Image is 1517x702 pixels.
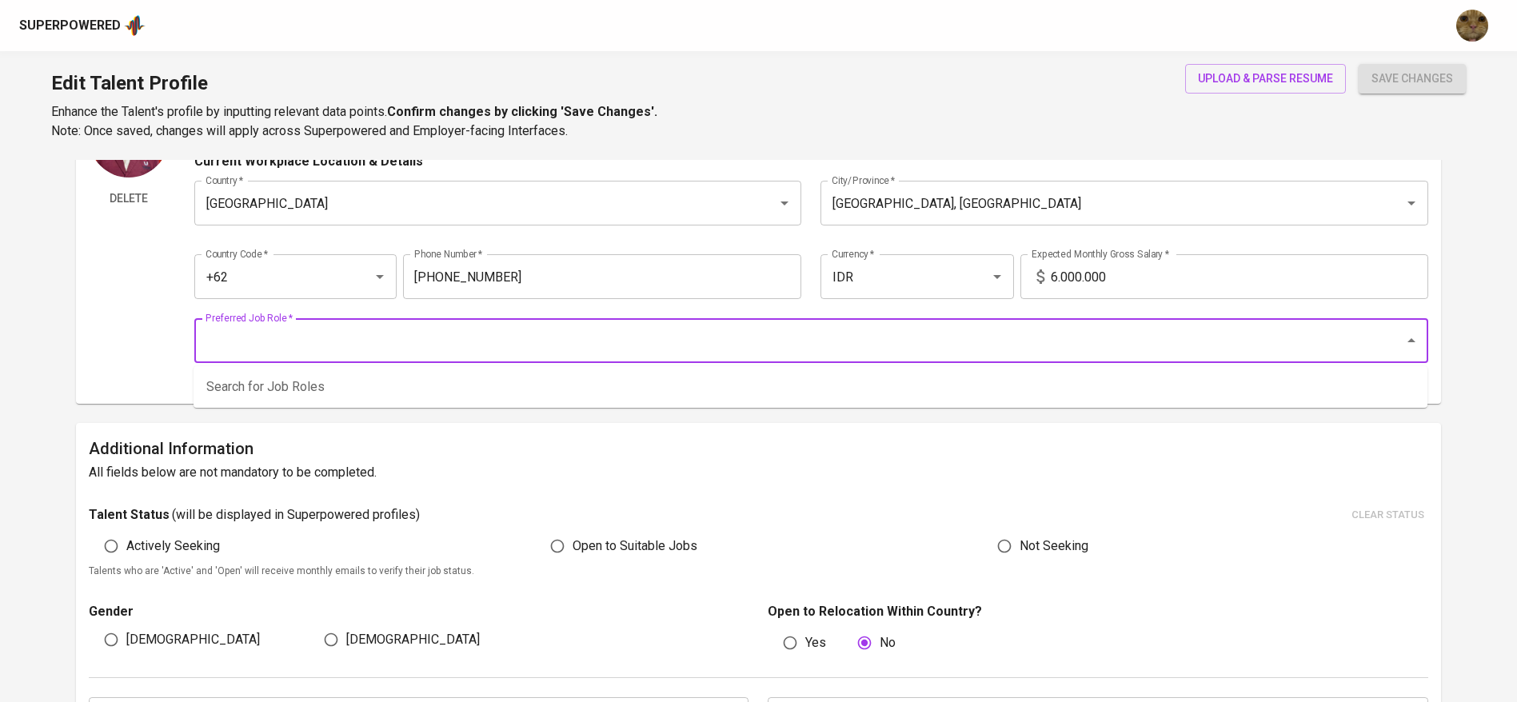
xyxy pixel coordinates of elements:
[573,536,697,556] span: Open to Suitable Jobs
[1198,69,1333,89] span: upload & parse resume
[369,265,391,288] button: Open
[19,17,121,35] div: Superpowered
[89,564,1428,580] p: Talents who are 'Active' and 'Open' will receive monthly emails to verify their job status.
[986,265,1008,288] button: Open
[95,189,162,209] span: Delete
[1371,69,1453,89] span: save changes
[51,64,657,102] h1: Edit Talent Profile
[1359,64,1466,94] button: save changes
[1400,329,1423,352] button: Close
[89,461,1428,484] h6: All fields below are not mandatory to be completed.
[768,602,1428,621] p: Open to Relocation Within Country?
[1185,64,1346,94] button: upload & parse resume
[805,633,826,652] span: Yes
[387,104,657,119] b: Confirm changes by clicking 'Save Changes'.
[89,436,1428,461] h6: Additional Information
[1400,192,1423,214] button: Open
[1020,536,1088,556] span: Not Seeking
[89,505,170,525] p: Talent Status
[773,192,796,214] button: Open
[89,602,749,621] p: Gender
[194,366,1427,408] div: Search for Job Roles
[51,102,657,141] p: Enhance the Talent's profile by inputting relevant data points. Note: Once saved, changes will ap...
[194,152,423,171] p: Current Workplace Location & Details
[126,630,260,649] span: [DEMOGRAPHIC_DATA]
[19,14,146,38] a: Superpoweredapp logo
[172,505,420,525] p: ( will be displayed in Superpowered profiles )
[346,630,480,649] span: [DEMOGRAPHIC_DATA]
[880,633,896,652] span: No
[124,14,146,38] img: app logo
[1456,10,1488,42] img: ec6c0910-f960-4a00-a8f8-c5744e41279e.jpg
[126,536,220,556] span: Actively Seeking
[89,184,169,213] button: Delete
